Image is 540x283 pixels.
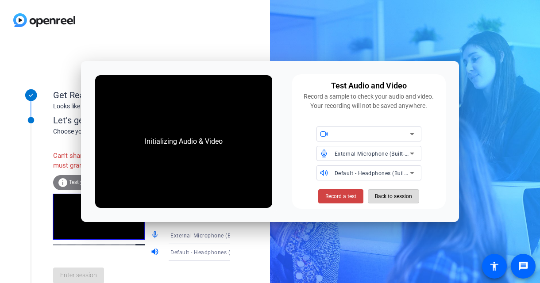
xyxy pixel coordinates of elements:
mat-icon: message [518,261,528,272]
span: External Microphone (Built-in) [335,150,412,157]
div: Test Audio and Video [331,80,407,92]
mat-icon: accessibility [489,261,500,272]
span: Record a test [325,192,356,200]
span: Back to session [375,188,412,205]
div: Choose your settings [53,127,248,136]
span: Default - Headphones (Built-in) [170,249,251,256]
div: Get Ready! [53,88,230,102]
button: Back to session [368,189,419,203]
span: Test your audio and video [69,179,131,185]
div: Let's get connected. [53,114,248,127]
div: Initializing Audio & Video [136,127,231,156]
mat-icon: mic_none [150,230,161,241]
div: Looks like you've been invited to join [53,102,230,111]
div: Can't share your screen. You must grant permissions. [53,146,150,175]
span: External Microphone (Built-in) [170,232,247,239]
button: Record a test [318,189,363,203]
div: Record a sample to check your audio and video. Your recording will not be saved anywhere. [297,92,440,111]
span: Default - Headphones (Built-in) [335,169,415,176]
mat-icon: info [58,177,68,188]
mat-icon: volume_up [150,247,161,258]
